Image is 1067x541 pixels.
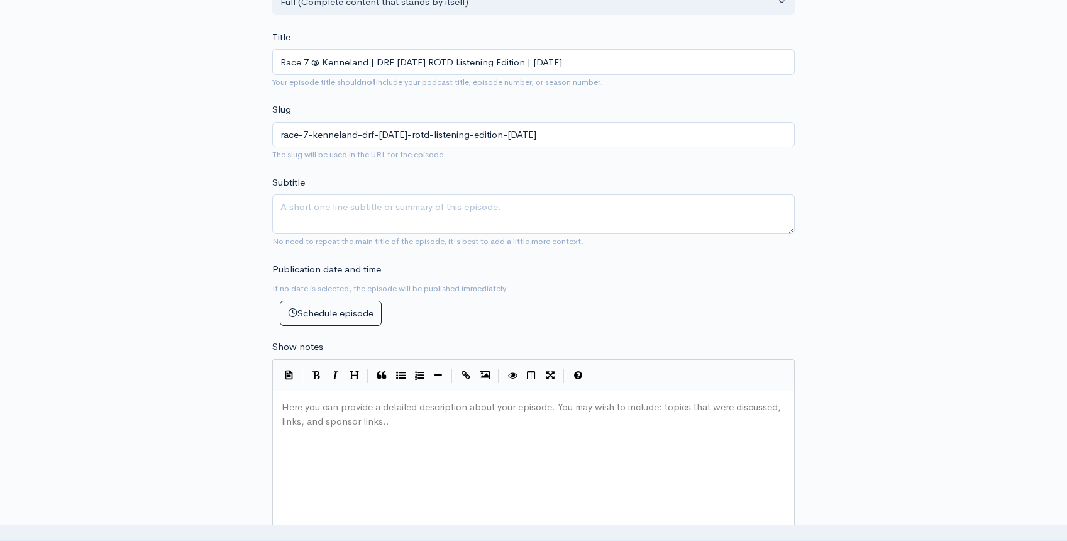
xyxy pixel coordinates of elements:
small: Your episode title should include your podcast title, episode number, or season number. [272,77,603,87]
small: No need to repeat the main title of the episode, it's best to add a little more context. [272,236,583,247]
button: Insert Horizontal Line [429,366,448,385]
button: Quote [372,366,391,385]
input: title-of-episode [272,122,795,148]
button: Toggle Side by Side [522,366,541,385]
button: Markdown Guide [568,366,587,385]
i: | [498,369,499,383]
label: Title [272,30,290,45]
button: Generic List [391,366,410,385]
label: Slug [272,103,291,117]
input: What is the episode's title? [272,49,795,75]
i: | [302,369,303,383]
button: Heading [345,366,363,385]
small: If no date is selected, the episode will be published immediately. [272,283,508,294]
i: | [367,369,368,383]
button: Insert Image [475,366,494,385]
button: Bold [307,366,326,385]
button: Numbered List [410,366,429,385]
label: Show notes [272,340,323,354]
small: The slug will be used in the URL for the episode. [272,149,446,160]
button: Schedule episode [280,301,382,326]
button: Toggle Fullscreen [541,366,560,385]
i: | [451,369,453,383]
label: Subtitle [272,176,305,190]
i: | [563,369,565,383]
button: Insert Show Notes Template [279,365,298,384]
label: Publication date and time [272,262,381,277]
button: Create Link [456,366,475,385]
strong: not [362,77,376,87]
button: Italic [326,366,345,385]
button: Toggle Preview [503,366,522,385]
